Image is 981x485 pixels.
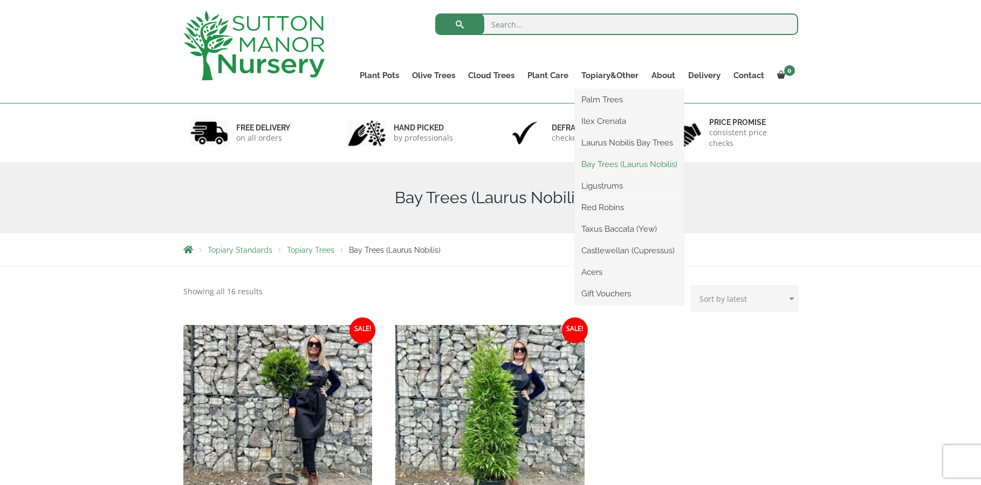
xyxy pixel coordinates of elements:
a: Delivery [682,68,727,83]
a: Taxus Baccata (Yew) [575,221,684,237]
p: on all orders [236,133,290,143]
h6: Price promise [709,117,791,127]
p: checked & Licensed [552,133,623,143]
a: Topiary Standards [208,246,272,254]
a: Red Robins [575,199,684,216]
select: Shop order [691,285,798,312]
a: Topiary&Other [575,68,645,83]
h6: FREE DELIVERY [236,123,290,133]
span: 0 [784,65,795,76]
img: 1.jpg [190,119,228,147]
p: consistent price checks [709,127,791,149]
a: Bay Trees (Laurus Nobilis) [575,156,684,172]
span: Bay Trees (Laurus Nobilis) [349,246,441,254]
a: Contact [727,68,771,83]
h1: Bay Trees (Laurus Nobilis) [183,188,798,207]
a: Ligustrums [575,178,684,194]
p: Showing all 16 results [183,285,263,298]
a: About [645,68,682,83]
a: Topiary Trees [287,246,334,254]
a: Olive Trees [406,68,462,83]
a: Cloud Trees [462,68,521,83]
a: Plant Pots [353,68,406,83]
p: by professionals [394,133,453,143]
a: Ilex Crenata [575,113,684,129]
h6: Defra approved [552,123,623,133]
img: 3.jpg [506,119,544,147]
h6: hand picked [394,123,453,133]
span: Sale! [562,317,588,343]
a: Palm Trees [575,92,684,108]
a: 0 [771,68,798,83]
a: Plant Care [521,68,575,83]
img: logo [183,11,325,80]
a: Acers [575,264,684,280]
input: Search... [435,13,798,35]
a: Gift Vouchers [575,286,684,302]
a: Castlewellan (Cupressus) [575,242,684,259]
nav: Breadcrumbs [183,245,798,254]
span: Sale! [349,317,375,343]
img: 2.jpg [348,119,386,147]
a: Laurus Nobilis Bay Trees [575,135,684,151]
